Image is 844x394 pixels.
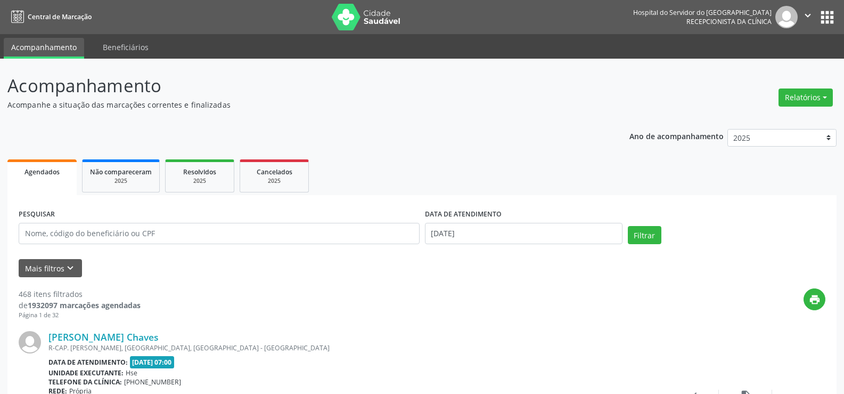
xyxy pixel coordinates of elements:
[90,167,152,176] span: Não compareceram
[686,17,772,26] span: Recepcionista da clínica
[802,10,814,21] i: 
[628,226,661,244] button: Filtrar
[7,73,588,99] p: Acompanhamento
[19,300,141,311] div: de
[48,368,124,377] b: Unidade executante:
[7,8,92,26] a: Central de Marcação
[19,311,141,320] div: Página 1 de 32
[798,6,818,28] button: 
[173,177,226,185] div: 2025
[48,377,122,387] b: Telefone da clínica:
[64,262,76,274] i: keyboard_arrow_down
[7,99,588,110] p: Acompanhe a situação das marcações correntes e finalizadas
[19,206,55,223] label: PESQUISAR
[633,8,772,17] div: Hospital do Servidor do [GEOGRAPHIC_DATA]
[95,38,156,57] a: Beneficiários
[130,356,175,368] span: [DATE] 07:00
[28,12,92,21] span: Central de Marcação
[248,177,301,185] div: 2025
[90,177,152,185] div: 2025
[28,300,141,310] strong: 1932097 marcações agendadas
[183,167,216,176] span: Resolvidos
[809,294,821,305] i: print
[48,358,128,367] b: Data de atendimento:
[425,223,622,244] input: Selecione um intervalo
[19,331,41,353] img: img
[629,129,724,142] p: Ano de acompanhamento
[818,8,837,27] button: apps
[126,368,137,377] span: Hse
[19,288,141,300] div: 468 itens filtrados
[425,206,502,223] label: DATA DE ATENDIMENTO
[4,38,84,59] a: Acompanhamento
[19,259,82,278] button: Mais filtroskeyboard_arrow_down
[779,89,833,107] button: Relatórios
[257,167,292,176] span: Cancelados
[48,343,666,352] div: R-CAP. [PERSON_NAME], [GEOGRAPHIC_DATA], [GEOGRAPHIC_DATA] - [GEOGRAPHIC_DATA]
[48,331,159,343] a: [PERSON_NAME] Chaves
[804,288,825,310] button: print
[24,167,60,176] span: Agendados
[124,377,181,387] span: [PHONE_NUMBER]
[775,6,798,28] img: img
[19,223,420,244] input: Nome, código do beneficiário ou CPF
